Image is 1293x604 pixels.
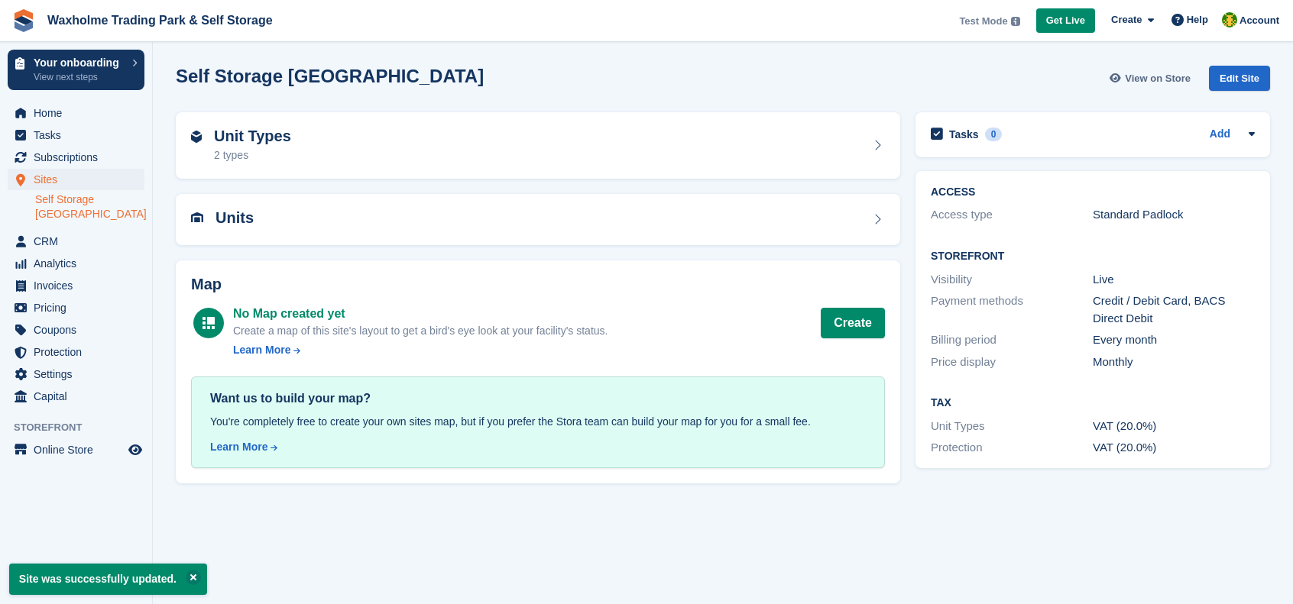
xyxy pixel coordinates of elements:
[34,231,125,252] span: CRM
[1240,13,1279,28] span: Account
[1011,17,1020,26] img: icon-info-grey-7440780725fd019a000dd9b08b2336e03edf1995a4989e88bcd33f0948082b44.svg
[1093,418,1255,435] div: VAT (20.0%)
[8,253,144,274] a: menu
[1107,66,1197,91] a: View on Store
[34,124,125,146] span: Tasks
[176,66,484,86] h2: Self Storage [GEOGRAPHIC_DATA]
[1036,8,1095,34] a: Get Live
[203,317,215,329] img: map-icn-white-8b231986280072e83805622d3debb4903e2986e43859118e7b4002611c8ef794.svg
[8,319,144,341] a: menu
[34,253,125,274] span: Analytics
[1210,126,1230,144] a: Add
[210,439,267,455] div: Learn More
[14,420,152,435] span: Storefront
[931,292,1093,327] div: Payment methods
[34,57,125,68] p: Your onboarding
[34,70,125,84] p: View next steps
[1093,292,1255,327] div: Credit / Debit Card, BACS Direct Debit
[233,342,608,358] a: Learn More
[191,131,202,143] img: unit-type-icn-2b2737a686de81e16bb02015468b77c625bbabd49415b5ef34ead5e3b44a266d.svg
[1111,12,1142,27] span: Create
[8,102,144,124] a: menu
[931,186,1255,199] h2: ACCESS
[959,14,1007,29] span: Test Mode
[233,342,290,358] div: Learn More
[210,439,866,455] a: Learn More
[1093,439,1255,457] div: VAT (20.0%)
[8,386,144,407] a: menu
[931,331,1093,349] div: Billing period
[214,128,291,145] h2: Unit Types
[8,439,144,460] a: menu
[9,564,207,595] p: Site was successfully updated.
[191,276,885,293] h2: Map
[210,414,866,430] div: You're completely free to create your own sites map, but if you prefer the Stora team can build y...
[34,297,125,318] span: Pricing
[12,9,35,32] img: stora-icon-8386f47178a22dfd0bd8f6a31ec36ba5ce8667c1dd55bd0f319d3a0aa187defe.svg
[1209,66,1270,91] div: Edit Site
[821,308,885,338] button: Create
[233,323,608,339] div: Create a map of this site's layout to get a bird's eye look at your facility's status.
[931,439,1093,457] div: Protection
[931,271,1093,289] div: Visibility
[1046,13,1085,28] span: Get Live
[8,124,144,146] a: menu
[34,275,125,296] span: Invoices
[34,386,125,407] span: Capital
[34,439,125,460] span: Online Store
[8,147,144,168] a: menu
[931,250,1255,263] h2: Storefront
[34,169,125,190] span: Sites
[34,147,125,168] span: Subscriptions
[1093,271,1255,289] div: Live
[8,169,144,190] a: menu
[176,112,900,179] a: Unit Types 2 types
[34,319,125,341] span: Coupons
[176,194,900,245] a: Units
[949,128,979,141] h2: Tasks
[1125,71,1191,86] span: View on Store
[1093,206,1255,224] div: Standard Padlock
[985,128,1003,141] div: 0
[8,363,144,385] a: menu
[233,305,608,323] div: No Map created yet
[215,209,254,227] h2: Units
[191,212,203,223] img: unit-icn-7be61d7bf1b0ce9d3e12c5938cc71ed9869f7b940bace4675aadf7bd6d80202e.svg
[1222,12,1237,27] img: Waxholme Self Storage
[210,389,866,408] div: Want us to build your map?
[8,297,144,318] a: menu
[35,192,144,221] a: Self Storage [GEOGRAPHIC_DATA]
[931,397,1255,409] h2: Tax
[8,50,144,90] a: Your onboarding View next steps
[931,418,1093,435] div: Unit Types
[1093,331,1255,349] div: Every month
[8,341,144,363] a: menu
[126,441,144,459] a: Preview store
[931,354,1093,371] div: Price display
[214,147,291,163] div: 2 types
[34,102,125,124] span: Home
[41,8,279,33] a: Waxholme Trading Park & Self Storage
[1187,12,1208,27] span: Help
[8,231,144,252] a: menu
[34,341,125,363] span: Protection
[8,275,144,296] a: menu
[1209,66,1270,97] a: Edit Site
[34,363,125,385] span: Settings
[1093,354,1255,371] div: Monthly
[931,206,1093,224] div: Access type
